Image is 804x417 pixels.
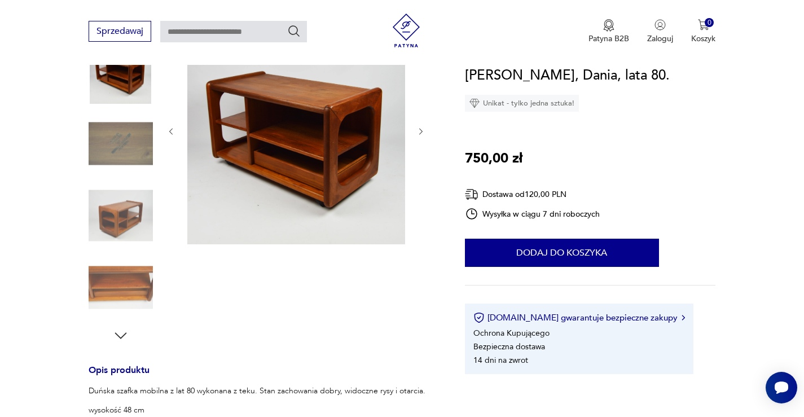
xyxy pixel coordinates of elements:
[691,33,715,44] p: Koszyk
[654,19,666,30] img: Ikonka użytkownika
[89,112,153,176] img: Zdjęcie produktu Szafka, Dania, lata 80.
[465,65,670,86] h1: [PERSON_NAME], Dania, lata 80.
[89,385,425,397] p: Duńska szafka mobilna z lat 80 wykonana z teku. Stan zachowania dobry, widoczne rysy i otarcia.
[647,33,673,44] p: Zaloguj
[682,315,685,321] img: Ikona strzałki w prawo
[473,355,528,366] li: 14 dni na zwrot
[766,372,797,403] iframe: Smartsupp widget button
[465,239,659,267] button: Dodaj do koszyka
[287,24,301,38] button: Szukaj
[473,341,545,352] li: Bezpieczna dostawa
[473,312,685,323] button: [DOMAIN_NAME] gwarantuje bezpieczne zakupy
[187,17,405,244] img: Zdjęcie produktu Szafka, Dania, lata 80.
[473,328,550,339] li: Ochrona Kupującego
[473,312,485,323] img: Ikona certyfikatu
[89,256,153,320] img: Zdjęcie produktu Szafka, Dania, lata 80.
[691,19,715,44] button: 0Koszyk
[89,39,153,104] img: Zdjęcie produktu Szafka, Dania, lata 80.
[89,21,151,42] button: Sprzedawaj
[588,33,629,44] p: Patyna B2B
[89,28,151,36] a: Sprzedawaj
[469,98,480,108] img: Ikona diamentu
[603,19,614,32] img: Ikona medalu
[465,187,600,201] div: Dostawa od 120,00 PLN
[705,18,714,28] div: 0
[465,148,522,169] p: 750,00 zł
[389,14,423,47] img: Patyna - sklep z meblami i dekoracjami vintage
[698,19,709,30] img: Ikona koszyka
[465,187,478,201] img: Ikona dostawy
[588,19,629,44] button: Patyna B2B
[588,19,629,44] a: Ikona medaluPatyna B2B
[89,367,438,385] h3: Opis produktu
[465,95,579,112] div: Unikat - tylko jedna sztuka!
[647,19,673,44] button: Zaloguj
[89,183,153,248] img: Zdjęcie produktu Szafka, Dania, lata 80.
[465,207,600,221] div: Wysyłka w ciągu 7 dni roboczych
